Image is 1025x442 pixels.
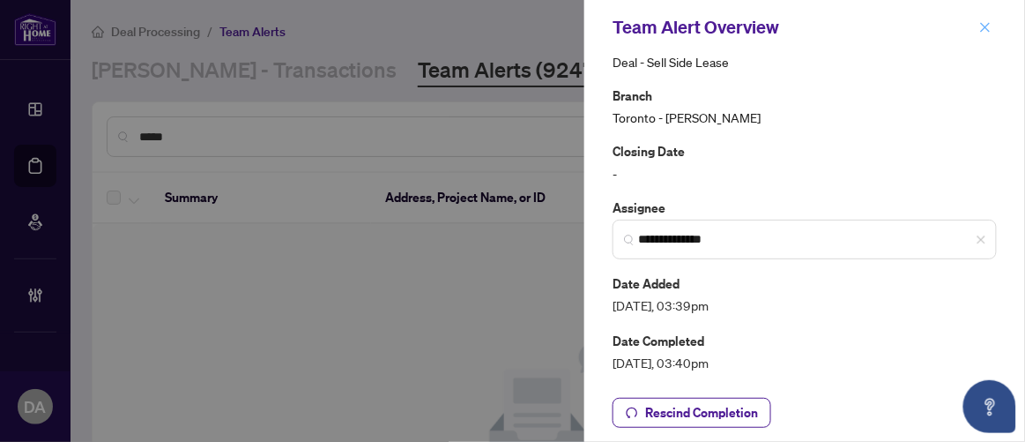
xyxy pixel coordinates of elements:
span: [DATE], 03:40pm [613,353,997,373]
button: Open asap [963,380,1016,433]
p: Closing Date [613,141,997,161]
span: Rescind Completion [645,399,758,427]
span: close [976,235,986,245]
p: Branch [613,86,997,106]
p: Date Completed [613,331,997,351]
div: - [613,141,997,183]
div: Toronto - [PERSON_NAME] [613,86,997,127]
p: Date Added [613,273,997,294]
span: undo [626,407,638,419]
span: [DATE], 03:39pm [613,296,997,316]
img: search_icon [624,235,635,245]
div: Team Alert Overview [613,14,974,41]
button: Rescind Completion [613,398,771,428]
p: Assignee [613,198,997,218]
span: close [979,21,992,34]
